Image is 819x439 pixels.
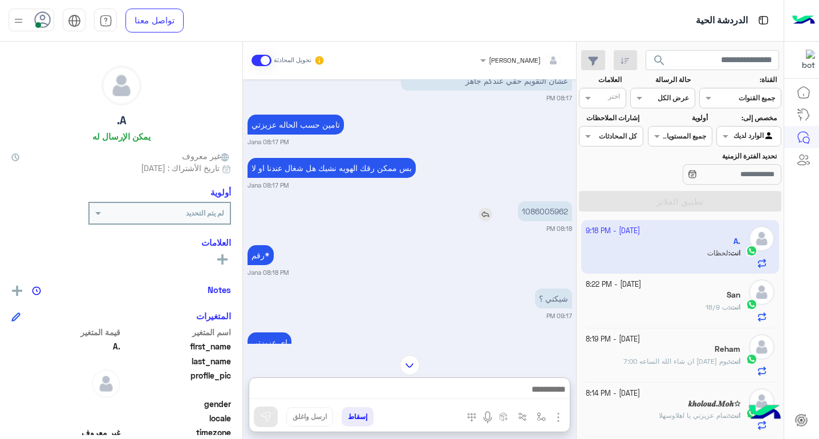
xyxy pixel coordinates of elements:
img: send message [260,411,271,422]
p: الدردشة الحية [696,13,748,29]
label: تحديد الفترة الزمنية [649,151,777,161]
small: 08:17 PM [546,94,572,103]
img: Logo [792,9,815,32]
label: القناة: [701,75,777,85]
button: search [646,50,674,75]
p: 12/10/2025, 8:17 PM [248,115,344,135]
b: : [728,357,740,365]
p: 12/10/2025, 8:18 PM [518,201,572,221]
span: timezone [123,426,232,438]
span: profile_pic [123,369,232,396]
img: WhatsApp [746,299,757,310]
span: انت [730,357,740,365]
button: ارسل واغلق [286,407,333,426]
span: locale [123,412,232,424]
h5: San [727,290,740,300]
h6: أولوية [210,187,231,197]
p: 12/10/2025, 8:18 PM [248,245,274,265]
b: : [728,303,740,311]
img: defaultAdmin.png [749,334,775,360]
small: 09:17 PM [546,311,572,320]
img: create order [499,412,508,421]
label: العلامات [580,75,622,85]
span: اسم المتغير [123,326,232,338]
span: تمام عزيزتي يا اهلاوسهلا [659,411,728,420]
img: reply [479,208,492,221]
a: tab [94,9,117,32]
span: null [11,398,120,410]
h6: المتغيرات [196,311,231,321]
img: defaultAdmin.png [92,369,120,398]
h5: 𝒌𝒉𝒐𝒍𝒐𝒖𝒅.𝑴𝒐𝒉☆ [688,399,740,409]
img: add [12,286,22,296]
h5: Reham [715,344,740,354]
p: 12/10/2025, 8:17 PM [248,158,416,178]
b: : [728,411,740,420]
img: make a call [467,413,476,422]
img: send voice note [481,410,494,424]
img: select flow [537,412,546,421]
img: Trigger scenario [518,412,527,421]
span: first_name [123,340,232,352]
h6: Notes [208,284,231,295]
b: لم يتم التحديد [186,209,224,217]
span: A. [11,340,120,352]
button: تطبيق الفلاتر [579,191,781,212]
button: إسقاط [342,407,374,426]
button: Trigger scenario [513,407,532,426]
span: search [652,54,666,67]
img: tab [756,13,771,27]
span: انت [730,303,740,311]
label: حالة الرسالة [632,75,691,85]
button: create order [494,407,513,426]
span: انت [730,411,740,420]
img: profile [11,14,26,28]
span: last_name [123,355,232,367]
img: defaultAdmin.png [102,66,141,105]
span: غير معروف [11,426,120,438]
small: Jana 08:18 PM [248,268,289,277]
label: إشارات الملاحظات [580,113,639,123]
span: تاريخ الأشتراك : [DATE] [141,162,220,174]
small: [DATE] - 8:19 PM [586,334,640,345]
small: [DATE] - 8:14 PM [586,388,640,399]
h6: يمكن الإرسال له [92,131,151,141]
span: gender [123,398,232,410]
div: اختر [608,91,622,104]
img: tab [99,14,112,27]
label: أولوية [649,113,708,123]
p: 12/10/2025, 9:17 PM [248,332,291,352]
small: تحويل المحادثة [274,56,311,65]
span: [PERSON_NAME] [489,56,541,64]
button: select flow [532,407,551,426]
img: defaultAdmin.png [749,388,775,414]
img: notes [32,286,41,295]
h5: A. [117,114,126,127]
label: مخصص إلى: [718,113,777,123]
small: Jana 08:17 PM [248,181,289,190]
small: 08:18 PM [546,224,572,233]
small: [DATE] - 8:22 PM [586,279,641,290]
img: scroll [400,355,420,375]
span: ب 18/9 [706,303,728,311]
span: قيمة المتغير [11,326,120,338]
a: تواصل معنا [125,9,184,32]
span: يوم الاثنين ان شاء الله الساعه 7:00 [623,357,728,365]
h6: العلامات [11,237,231,247]
img: hulul-logo.png [745,393,785,433]
span: غير معروف [182,150,231,162]
span: null [11,412,120,424]
small: Jana 08:17 PM [248,137,289,147]
p: 12/10/2025, 9:17 PM [535,288,572,308]
img: send attachment [552,410,565,424]
img: tab [68,14,81,27]
img: 177882628735456 [794,50,815,70]
img: WhatsApp [746,353,757,365]
img: defaultAdmin.png [749,279,775,305]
